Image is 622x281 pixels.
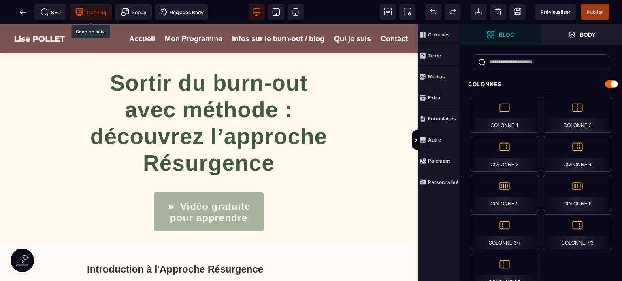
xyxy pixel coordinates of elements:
img: 1ad0e4a1b8c52ef2751205e1b85efb3f_Capture_d'%C3%A9cran_2025-09-25_163153.png [7,4,69,25]
span: Ouvrir les calques [541,24,622,45]
span: Importer [471,4,487,20]
strong: Médias [428,74,445,80]
span: Aperçu [535,4,576,20]
span: Voir tablette [268,4,284,20]
span: Favicon [155,4,208,20]
span: Médias [418,66,460,87]
span: Popup [121,8,146,16]
strong: Colonnes [428,32,450,38]
span: Paiement [418,150,460,171]
span: Texte [418,45,460,66]
span: Afficher les vues [460,129,468,153]
span: Tracking [75,8,106,16]
span: Autre [418,129,460,150]
span: SEO [40,8,61,16]
h1: Sortir du burn-out avec méthode : découvrez l’approche Résurgence [87,41,330,156]
span: Réglages Body [159,8,204,16]
span: Voir mobile [288,4,304,20]
div: Colonne 3/7 [470,214,539,250]
a: Qui je suis [334,9,371,21]
div: Colonne 4 [543,136,612,172]
a: Contact [381,9,408,21]
span: Créer une alerte modale [115,4,152,20]
span: Prévisualiser [541,9,571,15]
div: Colonne 1 [470,97,539,133]
span: Nettoyage [490,4,506,20]
strong: Extra [428,95,440,101]
span: Voir bureau [249,4,265,20]
div: Colonne 3 [470,136,539,172]
button: ► Vidéo gratuite pour apprendre [154,168,263,207]
strong: Formulaires [428,116,456,122]
div: Colonne 6 [543,175,612,211]
strong: Texte [428,53,441,59]
span: Voir les composants [380,4,396,20]
span: Métadata SEO [34,4,66,20]
strong: Personnalisé [428,179,458,185]
span: Ouvrir les blocs [460,24,541,45]
strong: Paiement [428,158,450,164]
strong: Bloc [499,32,514,38]
h1: Introduction à l'Approche Résurgence [87,235,330,255]
div: Colonne 5 [470,175,539,211]
span: Enregistrer le contenu [581,4,609,20]
strong: Autre [428,137,441,143]
span: Retour [15,4,31,20]
div: Colonnes [460,77,622,92]
span: Formulaires [418,108,460,129]
div: Colonne 7/3 [543,214,612,250]
span: Code de suivi [70,4,112,20]
a: Mon Programme [165,9,222,21]
span: Capture d'écran [399,4,415,20]
span: Défaire [425,4,441,20]
span: Enregistrer [509,4,526,20]
span: Extra [418,87,460,108]
span: Publier [587,9,603,15]
div: Colonne 2 [543,97,612,133]
a: Infos sur le burn-out / blog [232,9,324,21]
a: Accueil [129,9,155,21]
strong: Body [580,32,596,38]
span: Rétablir [445,4,461,20]
span: Personnalisé [418,171,460,192]
span: Colonnes [418,24,460,45]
